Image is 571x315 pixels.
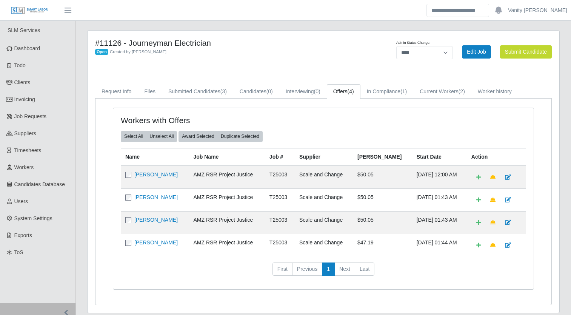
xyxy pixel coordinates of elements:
[179,131,263,142] div: bulk actions
[95,49,108,55] span: Open
[134,194,178,200] a: [PERSON_NAME]
[265,188,295,211] td: T25003
[14,232,32,238] span: Exports
[217,131,263,142] button: Duplicate Selected
[14,45,40,51] span: Dashboard
[485,171,500,184] a: Make Team Lead
[121,116,283,125] h4: Workers with Offers
[295,166,353,189] td: Scale and Change
[233,84,279,99] a: Candidates
[353,166,412,189] td: $50.05
[134,171,178,178] a: [PERSON_NAME]
[471,216,486,229] a: Add Default Cost Code
[121,262,526,282] nav: pagination
[508,6,567,14] a: Vanity [PERSON_NAME]
[189,148,265,166] th: Job Name
[314,88,320,94] span: (0)
[327,84,360,99] a: Offers
[265,211,295,234] td: T25003
[295,148,353,166] th: Supplier
[360,84,414,99] a: In Compliance
[348,88,354,94] span: (4)
[146,131,177,142] button: Unselect All
[138,84,162,99] a: Files
[189,234,265,256] td: AMZ RSR Project Justice
[162,84,233,99] a: Submitted Candidates
[14,113,47,119] span: Job Requests
[189,166,265,189] td: AMZ RSR Project Justice
[471,239,486,252] a: Add Default Cost Code
[485,216,500,229] a: Make Team Lead
[14,198,28,204] span: Users
[471,84,518,99] a: Worker history
[121,148,189,166] th: Name
[353,188,412,211] td: $50.05
[265,234,295,256] td: T25003
[471,193,486,207] a: Add Default Cost Code
[412,148,467,166] th: Start Date
[189,188,265,211] td: AMZ RSR Project Justice
[413,84,471,99] a: Current Workers
[110,49,166,54] span: Created by [PERSON_NAME]
[295,188,353,211] td: Scale and Change
[266,88,273,94] span: (0)
[265,148,295,166] th: Job #
[95,38,357,48] h4: #11126 - Journeyman Electrician
[134,239,178,246] a: [PERSON_NAME]
[412,188,467,211] td: [DATE] 01:43 AM
[14,79,31,85] span: Clients
[426,4,489,17] input: Search
[11,6,48,15] img: SLM Logo
[500,45,552,59] button: Submit Candidate
[14,147,42,153] span: Timesheets
[265,166,295,189] td: T25003
[121,131,177,142] div: bulk actions
[322,262,335,276] a: 1
[121,131,146,142] button: Select All
[471,171,486,184] a: Add Default Cost Code
[14,130,36,136] span: Suppliers
[295,211,353,234] td: Scale and Change
[220,88,227,94] span: (3)
[412,234,467,256] td: [DATE] 01:44 AM
[412,211,467,234] td: [DATE] 01:43 AM
[14,215,52,221] span: System Settings
[134,217,178,223] a: [PERSON_NAME]
[8,27,40,33] span: SLM Services
[353,211,412,234] td: $50.05
[462,45,491,59] a: Edit Job
[412,166,467,189] td: [DATE] 12:00 AM
[14,62,26,68] span: Todo
[95,84,138,99] a: Request Info
[485,193,500,207] a: Make Team Lead
[279,84,327,99] a: Interviewing
[459,88,465,94] span: (2)
[189,211,265,234] td: AMZ RSR Project Justice
[396,40,430,46] label: Admin Status Change:
[353,234,412,256] td: $47.19
[179,131,218,142] button: Award Selected
[14,164,34,170] span: Workers
[14,96,35,102] span: Invoicing
[485,239,500,252] a: Make Team Lead
[400,88,407,94] span: (1)
[14,181,65,187] span: Candidates Database
[14,249,23,255] span: ToS
[353,148,412,166] th: [PERSON_NAME]
[295,234,353,256] td: Scale and Change
[467,148,526,166] th: Action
